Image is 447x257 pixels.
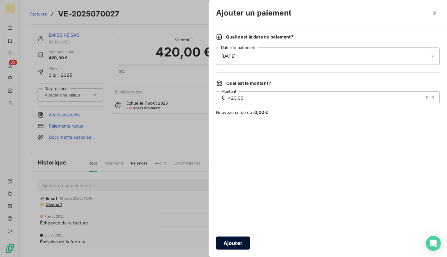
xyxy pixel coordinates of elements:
[221,54,236,59] span: [DATE]
[254,110,269,115] span: 0,00 €
[216,109,440,115] span: Nouveau solde dû :
[216,7,291,19] h3: Ajouter un paiement
[226,80,271,86] span: Quel est le montant ?
[426,236,441,251] div: Open Intercom Messenger
[226,34,293,40] span: Quelle est la date du paiement ?
[216,237,250,250] button: Ajouter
